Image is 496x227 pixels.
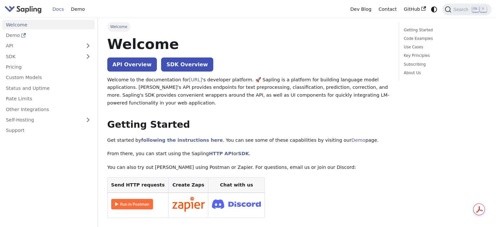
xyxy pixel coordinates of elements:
a: Dev Blog [347,4,375,14]
img: Sapling.ai [5,5,42,14]
p: From there, you can start using the Sapling or . [107,150,389,158]
img: Run in Postman [111,199,153,209]
a: Docs [49,4,68,14]
a: Demo [68,4,88,14]
a: Status and Uptime [2,83,95,93]
button: Search (Ctrl+K) [442,4,491,15]
a: Pricing [2,62,95,72]
nav: Breadcrumbs [107,22,389,31]
button: Expand sidebar category 'API' [82,41,95,51]
a: Key Principles [404,53,484,59]
a: Support [2,126,95,135]
a: Contact [375,4,400,14]
th: Chat with us [208,177,265,193]
a: About Us [404,70,484,76]
a: Welcome [2,20,95,29]
th: Create Zaps [168,177,208,193]
img: Connect in Zapier [172,197,205,212]
span: Welcome [107,22,130,31]
a: SDK [238,151,249,156]
a: [URL] [189,77,202,82]
a: Subscribing [404,61,484,68]
h1: Welcome [107,35,389,53]
a: SDK Overview [161,57,213,72]
a: Code Examples [404,36,484,42]
a: HTTP API [209,151,233,156]
a: GitHub [400,4,429,14]
a: API Overview [107,57,157,72]
a: Sapling.ai [5,5,44,14]
a: Demo [352,138,366,143]
button: Switch between dark and light mode (currently system mode) [429,5,439,14]
h2: Getting Started [107,119,389,131]
a: following the instructions here [141,138,223,143]
span: Search [451,7,472,12]
a: API [2,41,82,51]
a: Use Cases [404,44,484,50]
a: Self-Hosting [2,115,95,125]
a: Demo [2,31,95,40]
p: You can also try out [PERSON_NAME] using Postman or Zapier. For questions, email us or join our D... [107,164,389,171]
p: Welcome to the documentation for 's developer platform. 🚀 Sapling is a platform for building lang... [107,76,389,107]
a: Other Integrations [2,105,95,114]
button: Expand sidebar category 'SDK' [82,52,95,61]
p: Get started by . You can see some of these capabilities by visiting our page. [107,137,389,144]
a: Getting Started [404,27,484,33]
a: SDK [2,52,82,61]
a: Rate Limits [2,94,95,104]
kbd: K [480,6,487,12]
th: Send HTTP requests [107,177,168,193]
a: Custom Models [2,73,95,82]
img: Join Discord [212,197,261,211]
